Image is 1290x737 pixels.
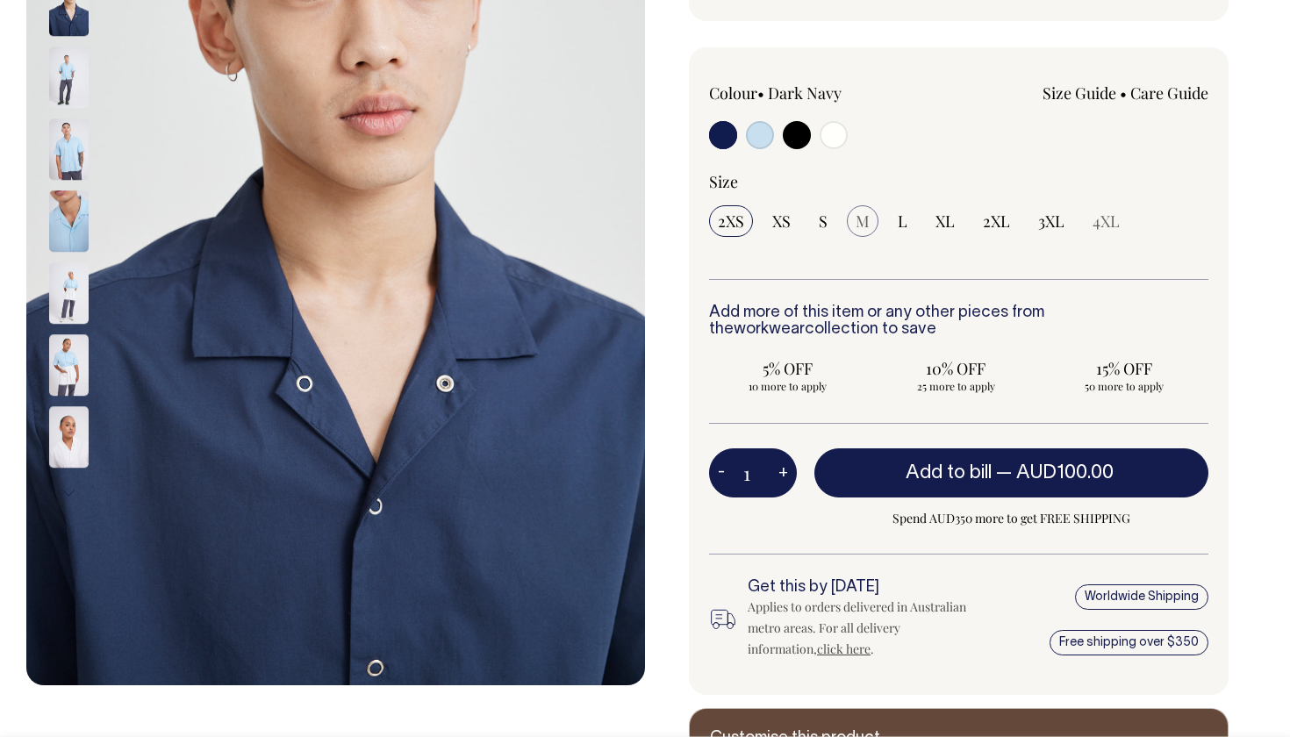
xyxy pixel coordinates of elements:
[709,353,867,398] input: 5% OFF 10 more to apply
[814,508,1208,529] span: Spend AUD350 more to get FREE SHIPPING
[906,464,992,482] span: Add to bill
[1045,353,1203,398] input: 15% OFF 50 more to apply
[856,211,870,232] span: M
[718,379,858,393] span: 10 more to apply
[1054,358,1194,379] span: 15% OFF
[49,407,89,469] img: off-white
[1120,82,1127,104] span: •
[1084,205,1129,237] input: 4XL
[770,455,797,490] button: +
[748,597,981,660] div: Applies to orders delivered in Australian metro areas. For all delivery information, .
[718,358,858,379] span: 5% OFF
[709,455,734,490] button: -
[886,379,1027,393] span: 25 more to apply
[709,82,909,104] div: Colour
[772,211,791,232] span: XS
[878,353,1036,398] input: 10% OFF 25 more to apply
[927,205,964,237] input: XL
[1043,82,1116,104] a: Size Guide
[1029,205,1073,237] input: 3XL
[935,211,955,232] span: XL
[709,304,1208,340] h6: Add more of this item or any other pieces from the collection to save
[49,191,89,253] img: true-blue
[748,579,981,597] h6: Get this by [DATE]
[734,322,805,337] a: workwear
[996,464,1118,482] span: —
[768,82,842,104] label: Dark Navy
[763,205,799,237] input: XS
[889,205,916,237] input: L
[709,205,753,237] input: 2XS
[974,205,1019,237] input: 2XL
[819,211,828,232] span: S
[49,335,89,397] img: true-blue
[898,211,907,232] span: L
[847,205,878,237] input: M
[709,171,1208,192] div: Size
[55,474,82,513] button: Next
[1054,379,1194,393] span: 50 more to apply
[718,211,744,232] span: 2XS
[49,119,89,181] img: true-blue
[1130,82,1208,104] a: Care Guide
[757,82,764,104] span: •
[814,448,1208,497] button: Add to bill —AUD100.00
[49,263,89,325] img: true-blue
[49,47,89,109] img: true-blue
[983,211,1010,232] span: 2XL
[886,358,1027,379] span: 10% OFF
[1016,464,1114,482] span: AUD100.00
[1093,211,1120,232] span: 4XL
[1038,211,1064,232] span: 3XL
[810,205,836,237] input: S
[817,640,871,657] a: click here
